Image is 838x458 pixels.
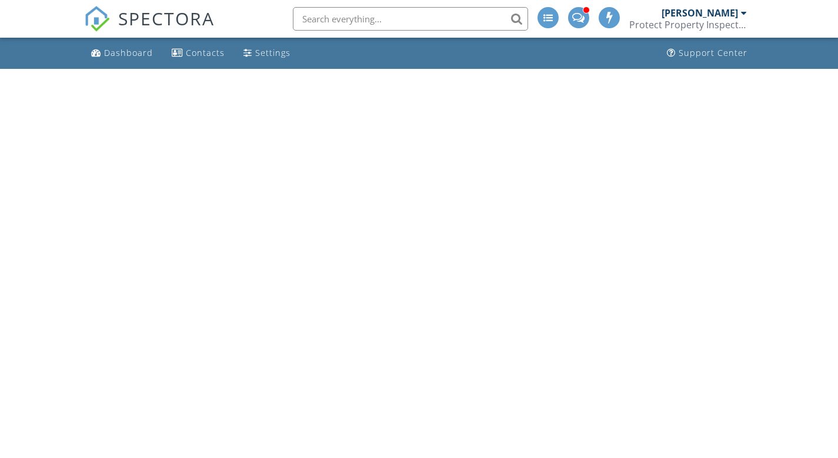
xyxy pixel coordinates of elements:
[186,47,225,58] div: Contacts
[662,7,738,19] div: [PERSON_NAME]
[662,42,752,64] a: Support Center
[104,47,153,58] div: Dashboard
[118,6,215,31] span: SPECTORA
[255,47,291,58] div: Settings
[629,19,747,31] div: Protect Property Inspections
[84,16,215,41] a: SPECTORA
[86,42,158,64] a: Dashboard
[84,6,110,32] img: The Best Home Inspection Software - Spectora
[679,47,747,58] div: Support Center
[167,42,229,64] a: Contacts
[239,42,295,64] a: Settings
[293,7,528,31] input: Search everything...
